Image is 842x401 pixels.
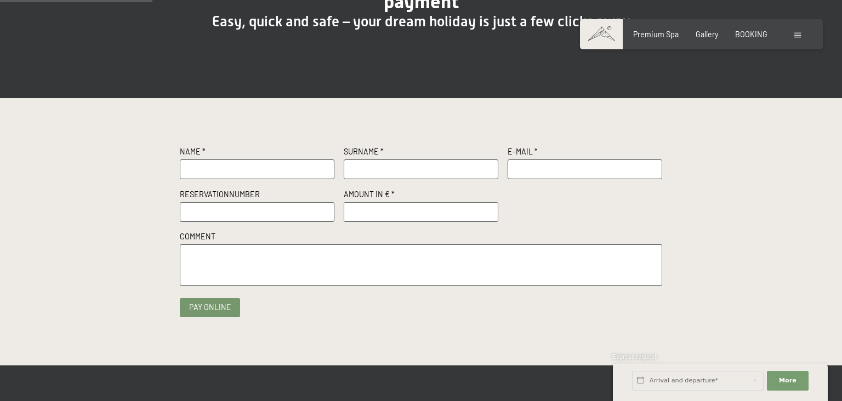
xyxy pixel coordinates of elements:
[767,371,809,391] button: More
[613,353,657,360] span: Express request
[633,30,679,39] a: Premium Spa
[696,30,718,39] a: Gallery
[344,189,498,202] label: Amount in € *
[180,146,334,159] label: Name *
[779,376,797,385] span: More
[508,146,662,159] label: E-Mail *
[344,146,498,159] label: Surname *
[180,298,240,317] button: Pay online
[180,189,334,202] label: Reservationnumber
[735,30,767,39] a: BOOKING
[180,231,662,244] label: Comment
[212,13,630,30] span: Easy, quick and safe – your dream holiday is just a few clicks away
